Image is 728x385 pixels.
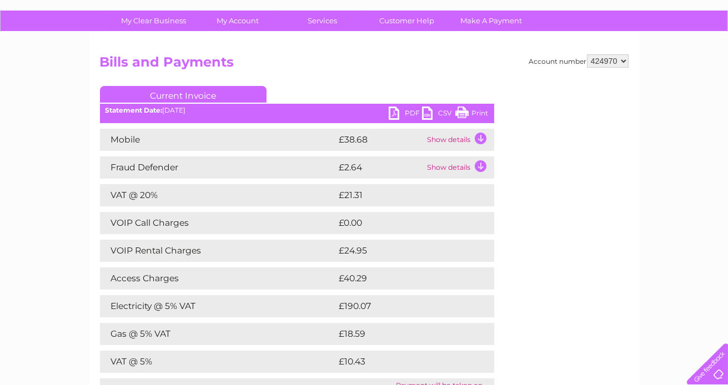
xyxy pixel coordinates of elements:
td: £38.68 [337,129,425,151]
div: Clear Business is a trading name of Verastar Limited (registered in [GEOGRAPHIC_DATA] No. 3667643... [102,6,627,54]
td: £24.95 [337,240,472,262]
a: Make A Payment [445,11,537,31]
td: £2.64 [337,156,425,179]
td: Show details [425,129,494,151]
td: VAT @ 5% [100,351,337,373]
td: VOIP Call Charges [100,212,337,234]
td: Fraud Defender [100,156,337,179]
a: Blog [631,47,647,55]
td: Access Charges [100,267,337,290]
a: My Clear Business [108,11,199,31]
td: £40.29 [337,267,472,290]
td: Show details [425,156,494,179]
a: Current Invoice [100,86,267,103]
a: My Account [192,11,284,31]
b: Statement Date: [106,106,163,114]
img: logo.png [26,29,82,63]
div: [DATE] [100,107,494,114]
h2: Bills and Payments [100,54,629,75]
td: VAT @ 20% [100,184,337,206]
a: CSV [422,107,455,123]
a: 0333 014 3131 [519,6,595,19]
a: Contact [654,47,681,55]
td: £10.43 [337,351,471,373]
a: Telecoms [591,47,625,55]
td: Electricity @ 5% VAT [100,295,337,317]
td: £21.31 [337,184,469,206]
td: VOIP Rental Charges [100,240,337,262]
td: Mobile [100,129,337,151]
a: Log out [691,47,717,55]
td: Gas @ 5% VAT [100,323,337,345]
td: £190.07 [337,295,474,317]
a: Print [455,107,489,123]
td: £18.59 [337,323,471,345]
a: Services [277,11,368,31]
td: £0.00 [337,212,469,234]
div: Account number [529,54,629,68]
a: Customer Help [361,11,453,31]
a: Water [533,47,554,55]
a: PDF [389,107,422,123]
a: Energy [560,47,585,55]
